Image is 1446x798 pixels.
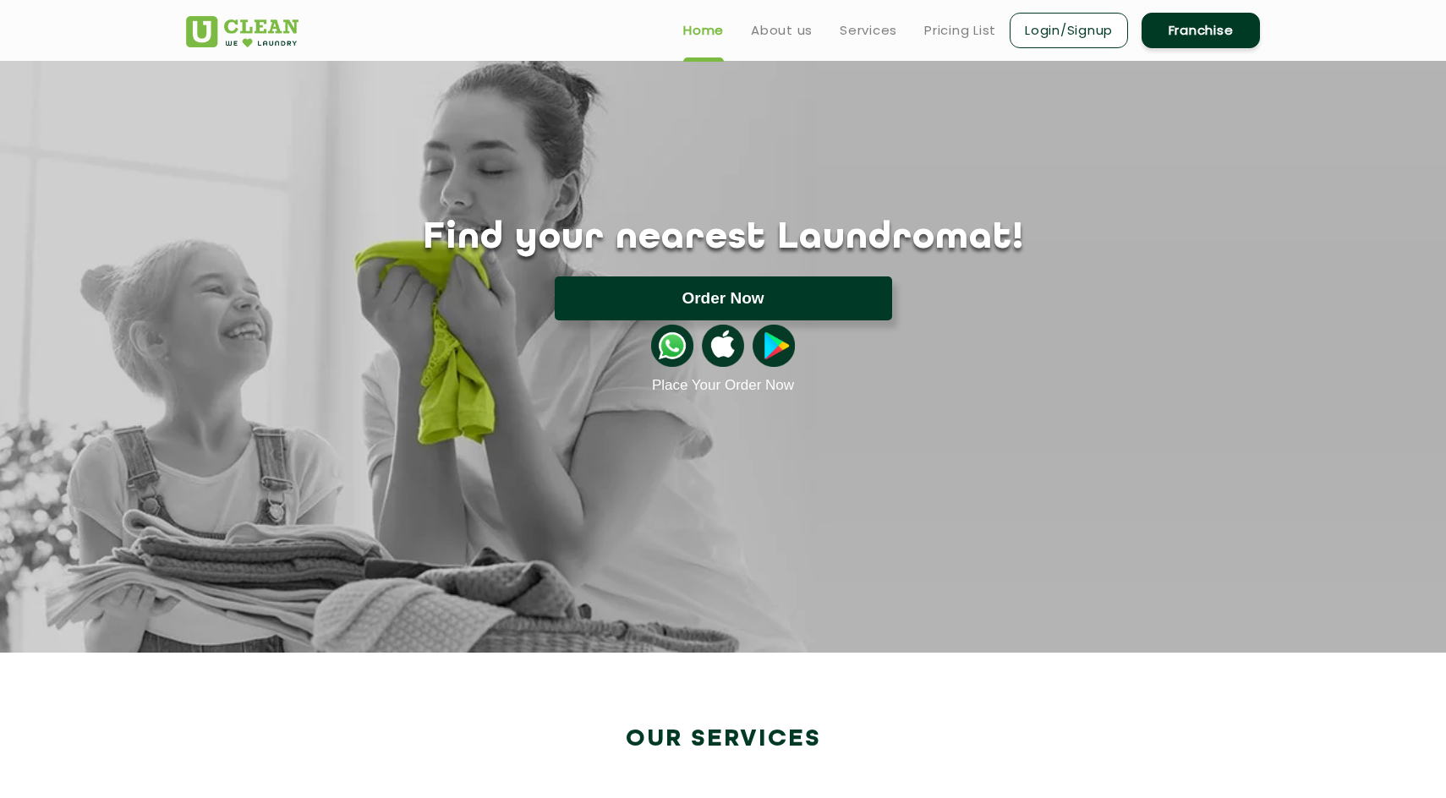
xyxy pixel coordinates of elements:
[652,377,794,394] a: Place Your Order Now
[840,20,897,41] a: Services
[1010,13,1128,48] a: Login/Signup
[186,725,1260,753] h2: Our Services
[186,16,299,47] img: UClean Laundry and Dry Cleaning
[173,217,1273,260] h1: Find your nearest Laundromat!
[753,325,795,367] img: playstoreicon.png
[924,20,996,41] a: Pricing List
[702,325,744,367] img: apple-icon.png
[751,20,813,41] a: About us
[651,325,693,367] img: whatsappicon.png
[1142,13,1260,48] a: Franchise
[683,20,724,41] a: Home
[555,276,892,320] button: Order Now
